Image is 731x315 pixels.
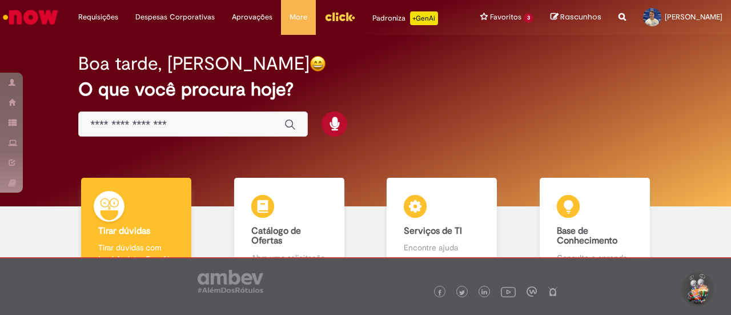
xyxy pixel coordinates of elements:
[78,54,310,74] h2: Boa tarde, [PERSON_NAME]
[251,225,301,247] b: Catálogo de Ofertas
[548,286,558,297] img: logo_footer_naosei.png
[680,272,714,306] button: Iniciar Conversa de Suporte
[232,11,272,23] span: Aprovações
[135,11,215,23] span: Despesas Corporativas
[437,290,443,296] img: logo_footer_facebook.png
[404,225,462,237] b: Serviços de TI
[310,55,326,72] img: happy-face.png
[290,11,307,23] span: More
[560,11,601,22] span: Rascunhos
[404,242,480,253] p: Encontre ajuda
[251,252,327,264] p: Abra uma solicitação
[665,12,722,22] span: [PERSON_NAME]
[519,178,672,277] a: Base de Conhecimento Consulte e aprenda
[365,178,519,277] a: Serviços de TI Encontre ajuda
[524,13,533,23] span: 3
[98,242,174,265] p: Tirar dúvidas com Lupi Assist e Gen Ai
[213,178,366,277] a: Catálogo de Ofertas Abra uma solicitação
[490,11,521,23] span: Favoritos
[198,270,263,293] img: logo_footer_ambev_rotulo_gray.png
[1,6,60,29] img: ServiceNow
[501,284,516,299] img: logo_footer_youtube.png
[60,178,213,277] a: Tirar dúvidas Tirar dúvidas com Lupi Assist e Gen Ai
[98,225,150,237] b: Tirar dúvidas
[78,79,652,99] h2: O que você procura hoje?
[459,290,465,296] img: logo_footer_twitter.png
[527,286,537,297] img: logo_footer_workplace.png
[78,11,118,23] span: Requisições
[481,289,487,296] img: logo_footer_linkedin.png
[372,11,438,25] div: Padroniza
[551,12,601,23] a: Rascunhos
[324,8,355,25] img: click_logo_yellow_360x200.png
[557,252,633,264] p: Consulte e aprenda
[410,11,438,25] p: +GenAi
[557,225,617,247] b: Base de Conhecimento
